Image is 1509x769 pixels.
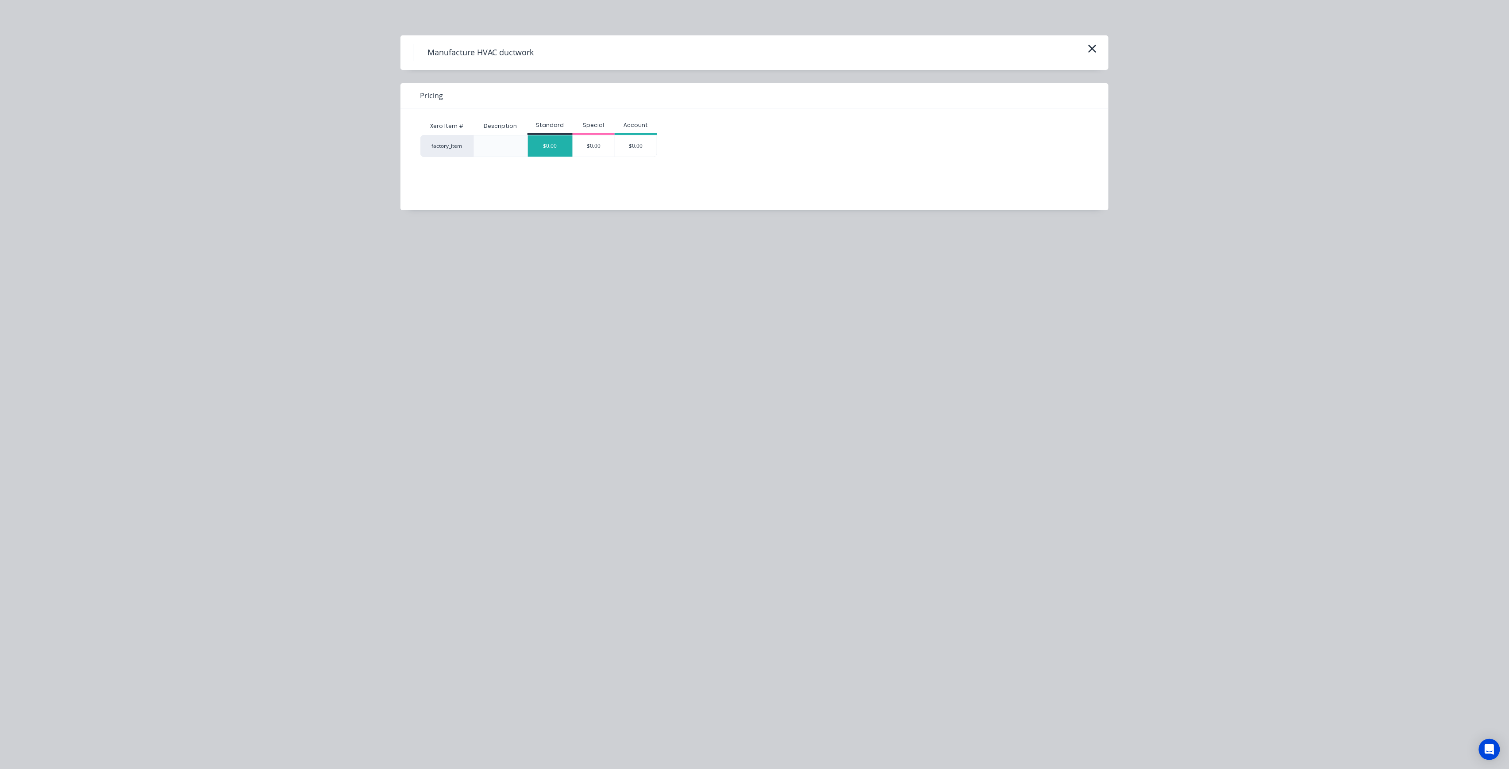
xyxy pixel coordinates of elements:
div: $0.00 [573,135,615,157]
div: $0.00 [528,135,573,157]
div: Description [477,115,524,137]
div: Xero Item # [420,117,473,135]
span: Pricing [420,90,443,101]
div: Standard [527,121,573,129]
div: Special [573,121,615,129]
div: $0.00 [615,135,657,157]
div: Open Intercom Messenger [1479,739,1500,760]
div: Account [615,121,657,129]
div: factory_item [420,135,473,157]
h4: Manufacture HVAC ductwork [414,44,547,61]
